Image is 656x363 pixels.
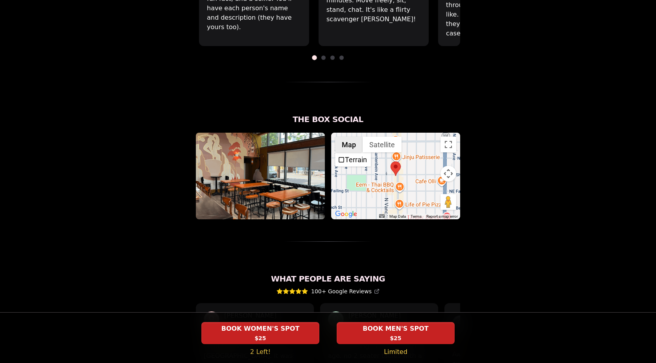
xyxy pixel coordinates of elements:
button: Map Data [389,214,406,219]
button: Drag Pegman onto the map to open Street View [440,194,456,210]
span: 2 Left! [250,347,271,357]
a: 100+ Google Reviews [276,287,380,295]
span: Limited [384,347,407,357]
p: [PERSON_NAME] [224,311,276,320]
span: BOOK MEN'S SPOT [361,324,430,333]
span: BOOK WOMEN'S SPOT [220,324,301,333]
span: $25 [254,334,266,342]
button: Show street map [335,137,363,152]
button: BOOK WOMEN'S SPOT - 2 Left! [201,322,319,344]
img: The Box Social [196,133,325,219]
h2: The Box Social [196,114,460,125]
ul: Show street map [335,152,371,167]
li: Terrain [336,153,370,166]
a: Report a map error [426,214,458,219]
button: Map camera controls [440,166,456,181]
h2: What People Are Saying [196,273,460,284]
button: BOOK MEN'S SPOT - Limited [337,322,455,344]
button: Keyboard shortcuts [379,214,385,218]
label: Terrain [345,156,367,164]
a: Open this area in Google Maps (opens a new window) [333,209,359,219]
a: Terms (opens in new tab) [411,214,422,219]
span: 100+ Google Reviews [311,287,380,295]
span: $25 [390,334,401,342]
button: Show satellite imagery [363,137,402,152]
p: [PERSON_NAME] [348,311,401,320]
img: Google [333,209,359,219]
button: Toggle fullscreen view [440,137,456,152]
